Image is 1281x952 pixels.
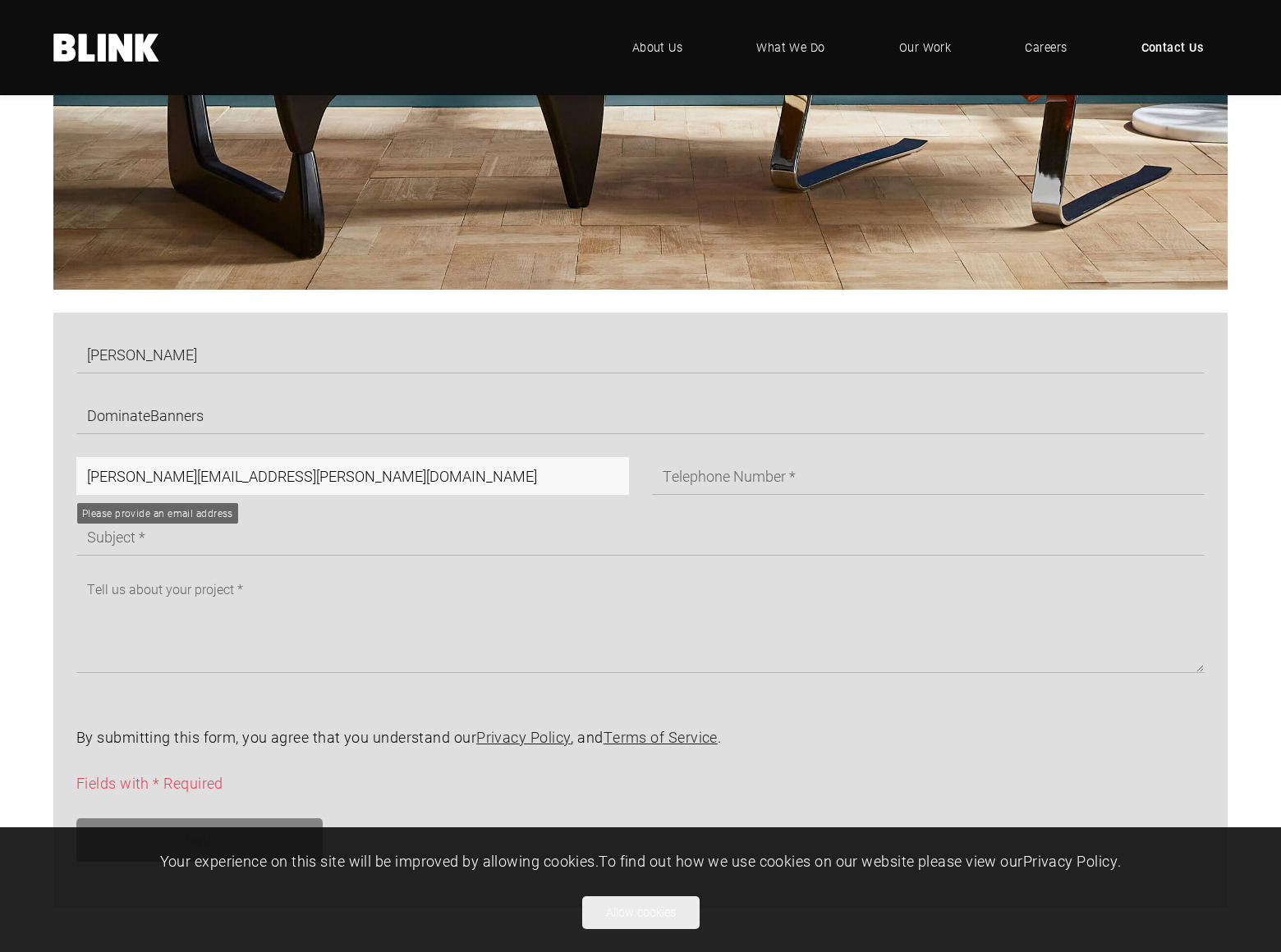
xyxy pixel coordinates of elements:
[608,23,708,72] a: About Us
[1141,39,1204,57] span: Contact Us
[582,896,700,929] button: Allow cookies
[604,727,718,747] a: Terms of Service
[875,23,976,72] a: Our Work
[76,773,223,793] span: Fields with * Required
[82,506,233,521] div: Please provide an email address
[76,396,1205,434] input: Company Name *
[732,23,850,72] a: What We Do
[1117,23,1228,72] a: Contact Us
[76,518,1205,556] input: Subject *
[476,727,571,747] a: Privacy Policy
[899,39,952,57] span: Our Work
[632,39,683,57] span: About Us
[1000,23,1091,72] a: Careers
[652,457,1205,495] input: Telephone Number *
[76,726,1205,749] p: By submitting this form, you agree that you understand our , and .
[76,336,1205,373] input: Full Name *
[1023,851,1118,871] a: Privacy Policy
[160,851,1122,871] span: Your experience on this site will be improved by allowing cookies. To find out how we use cookies...
[756,39,825,57] span: What We Do
[76,457,629,495] input: Email Address *
[53,34,160,62] a: Home
[1025,39,1067,57] span: Careers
